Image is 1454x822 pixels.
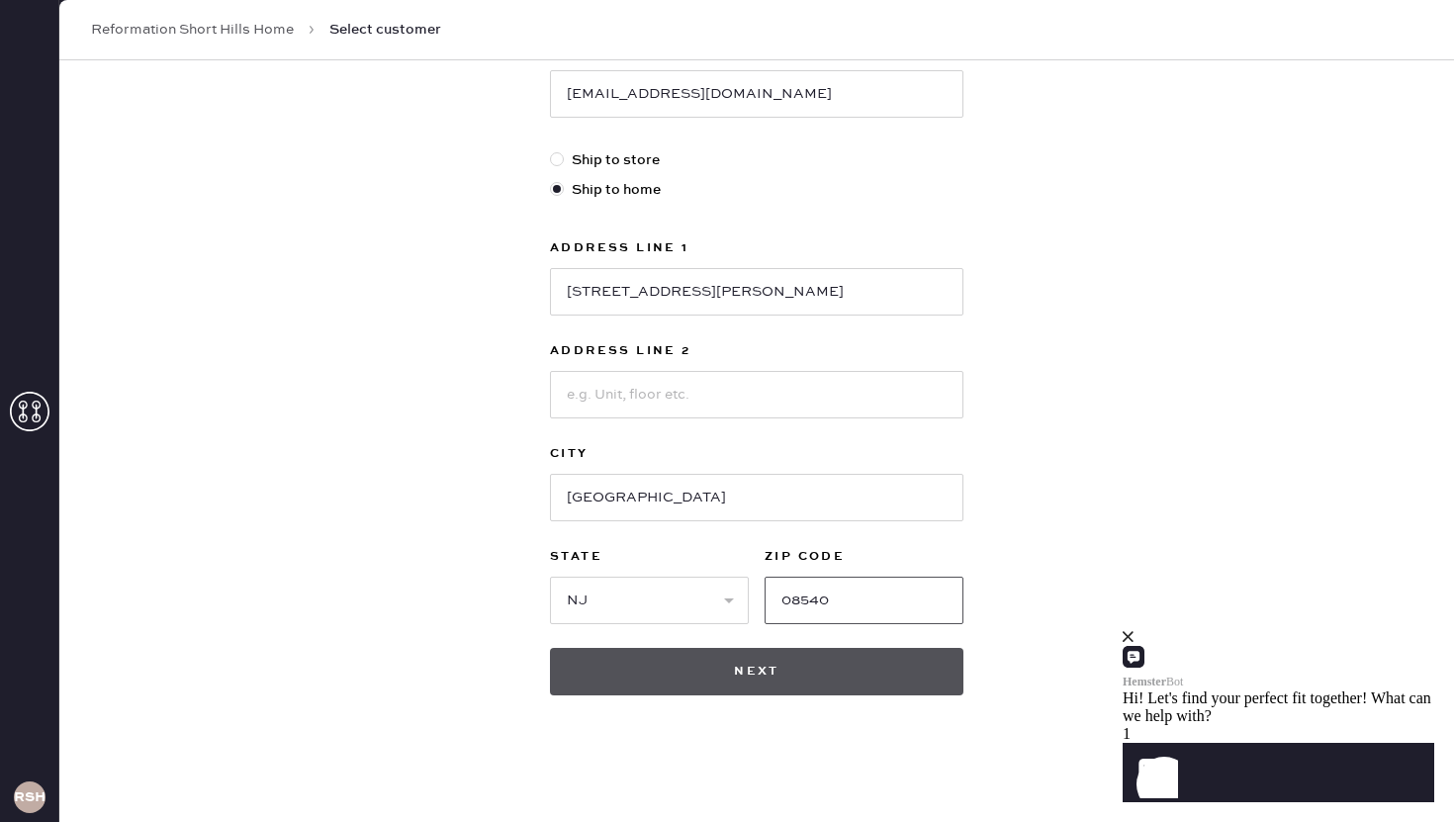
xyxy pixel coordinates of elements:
label: Address Line 2 [550,339,963,363]
label: Address Line 1 [550,236,963,260]
label: Ship to store [550,149,963,171]
h3: RSHA [14,790,45,804]
label: Ship to home [550,179,963,201]
a: Reformation Short Hills Home [91,20,294,40]
input: e.g. john@doe.com [550,70,963,118]
button: Next [550,648,963,695]
label: City [550,442,963,466]
iframe: Front Chat [1123,555,1449,818]
input: e.g. Unit, floor etc. [550,371,963,418]
label: State [550,545,749,569]
label: ZIP Code [765,545,963,569]
input: e.g. Street address, P.O. box etc. [550,268,963,316]
input: e.g 100134 [765,577,963,624]
span: Select customer [329,20,441,40]
input: e.g New York [550,474,963,521]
